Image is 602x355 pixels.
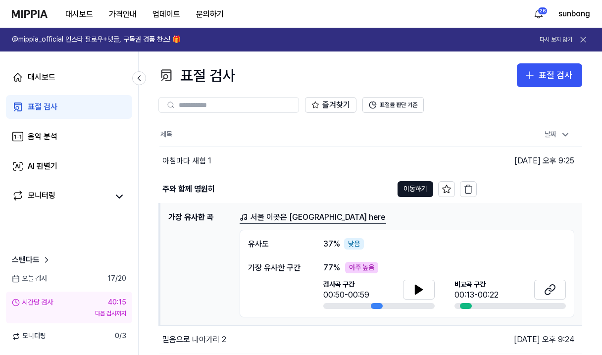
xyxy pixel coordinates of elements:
button: 표절 검사 [517,63,582,87]
div: 음악 분석 [28,131,57,143]
div: 26 [538,7,548,15]
div: 모니터링 [28,190,55,203]
button: 표절률 판단 기준 [362,97,424,113]
span: 스탠다드 [12,254,40,266]
div: 가장 유사한 구간 [248,262,303,274]
a: 서울 이곳은 [GEOGRAPHIC_DATA] here [240,211,386,224]
div: 유사도 [248,238,303,250]
div: 낮음 [344,238,364,250]
a: AI 판별기 [6,154,132,178]
div: 표절 검사 [28,101,57,113]
span: 77 % [323,262,340,274]
div: 아주 높음 [345,262,378,274]
div: 시간당 검사 [12,298,53,307]
button: 알림26 [531,6,547,22]
a: 표절 검사 [6,95,132,119]
div: 아침마다 새힘 1 [162,155,211,167]
td: [DATE] 오후 9:24 [477,326,583,354]
button: 가격안내 [101,4,145,24]
div: 00:13-00:22 [454,289,499,301]
div: AI 판별기 [28,160,57,172]
span: 오늘 검사 [12,274,47,284]
a: 모니터링 [12,190,108,203]
h1: 가장 유사한 곡 [168,211,232,318]
a: 스탠다드 [12,254,51,266]
div: 날짜 [541,127,574,143]
a: 업데이트 [145,0,188,28]
span: 17 / 20 [107,274,126,284]
button: sunbong [558,8,590,20]
img: logo [12,10,48,18]
div: 00:50-00:59 [323,289,369,301]
a: 음악 분석 [6,125,132,149]
div: 믿음으로 나아가리 2 [162,334,226,346]
a: 대시보드 [6,65,132,89]
span: 모니터링 [12,331,46,341]
button: 업데이트 [145,4,188,24]
div: 다음 검사까지 [12,309,126,318]
span: 비교곡 구간 [454,280,499,290]
h1: @mippia_official 인스타 팔로우+댓글, 구독권 경품 찬스! 🎁 [12,35,181,45]
button: 즐겨찾기 [305,97,356,113]
button: 이동하기 [398,181,433,197]
span: 검사곡 구간 [323,280,369,290]
td: [DATE] 오후 9:25 [477,175,583,203]
button: 문의하기 [188,4,232,24]
div: 대시보드 [28,71,55,83]
div: 40:15 [108,298,126,307]
div: 주와 함께 영원히 [162,183,215,195]
button: 다시 보지 않기 [540,36,572,44]
div: 표절 검사 [539,68,572,83]
button: 대시보드 [57,4,101,24]
span: 0 / 3 [115,331,126,341]
th: 제목 [159,123,477,147]
span: 37 % [323,238,340,250]
div: 표절 검사 [158,63,235,87]
img: 알림 [533,8,545,20]
td: [DATE] 오후 9:25 [477,147,583,175]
